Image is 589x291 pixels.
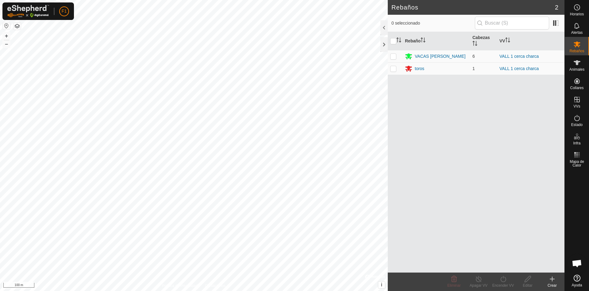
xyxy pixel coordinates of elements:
[505,38,510,43] p-sorticon: Activar para ordenar
[7,5,49,18] img: Logo Gallagher
[13,22,21,30] button: Capas del Mapa
[378,281,385,288] button: i
[391,20,475,26] span: 0 seleccionado
[573,141,580,145] span: Infra
[205,283,225,289] a: Contáctenos
[570,86,583,90] span: Collares
[569,68,584,71] span: Animales
[475,17,549,29] input: Buscar (S)
[466,283,491,288] div: Apagar VV
[396,38,401,43] p-sorticon: Activar para ordenar
[571,123,583,127] span: Estado
[447,283,460,288] span: Eliminar
[470,32,497,50] th: Cabezas
[415,53,465,60] div: VACAS [PERSON_NAME]
[566,160,587,167] span: Mapa de Calor
[162,283,198,289] a: Política de Privacidad
[381,282,382,287] span: i
[3,32,10,40] button: +
[497,32,564,50] th: VV
[499,54,539,59] a: VALL 1 cerca charca
[570,12,584,16] span: Horarios
[573,104,580,108] span: VVs
[569,49,584,53] span: Rebaños
[472,54,475,59] span: 6
[62,8,67,14] span: F1
[472,66,475,71] span: 1
[540,283,564,288] div: Crear
[391,4,555,11] h2: Rebaños
[565,272,589,289] a: Ayuda
[472,42,477,47] p-sorticon: Activar para ordenar
[571,31,583,34] span: Alertas
[499,66,539,71] a: VALL 1 cerca charca
[515,283,540,288] div: Editar
[555,3,558,12] span: 2
[421,38,425,43] p-sorticon: Activar para ordenar
[3,40,10,48] button: –
[402,32,470,50] th: Rebaño
[572,283,582,287] span: Ayuda
[491,283,515,288] div: Encender VV
[3,22,10,29] button: Restablecer Mapa
[568,254,586,273] a: Chat abierto
[415,65,424,72] div: toros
